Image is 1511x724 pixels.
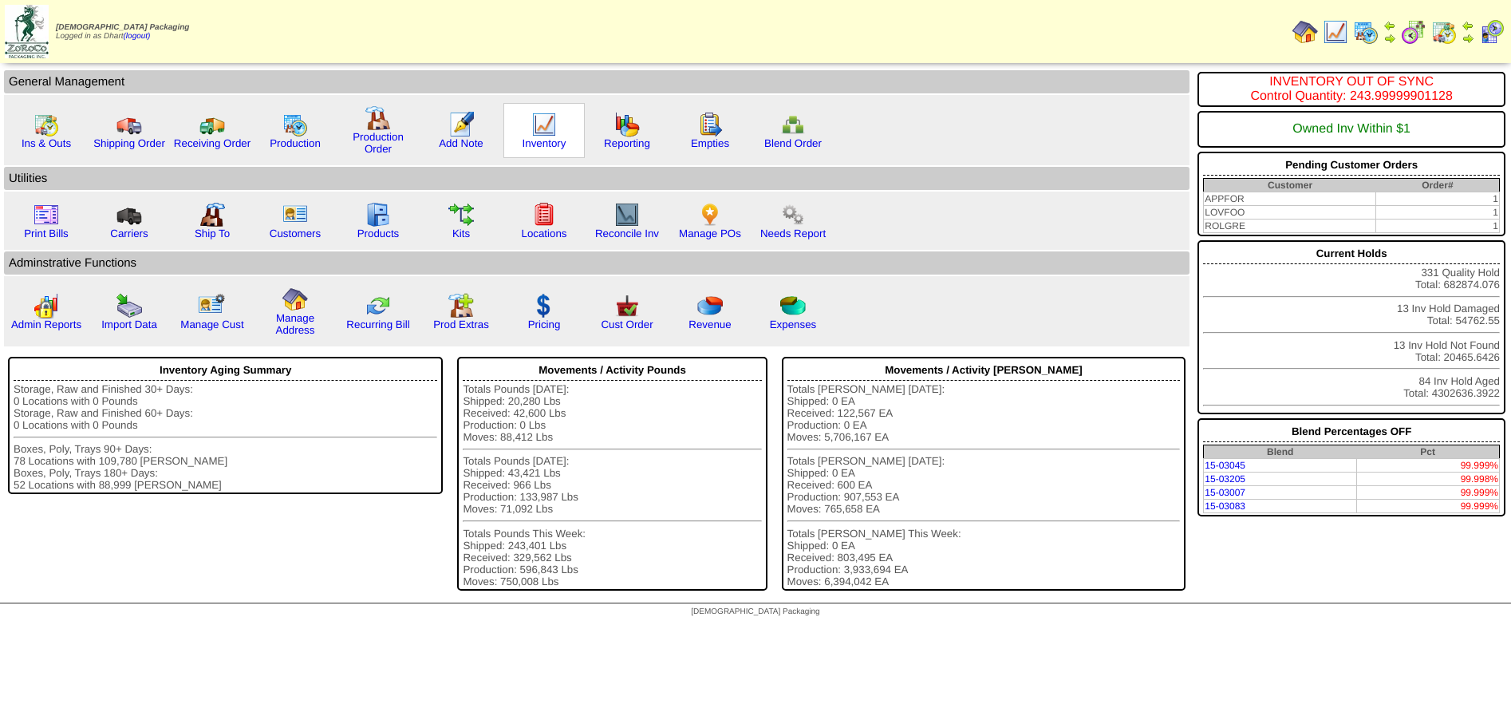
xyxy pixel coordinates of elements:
img: arrowright.gif [1462,32,1474,45]
span: [DEMOGRAPHIC_DATA] Packaging [691,607,819,616]
img: workorder.gif [697,112,723,137]
img: arrowright.gif [1383,32,1396,45]
td: 99.999% [1356,459,1499,473]
td: 1 [1376,206,1500,220]
img: prodextras.gif [448,293,474,318]
img: graph.gif [614,112,640,137]
a: Prod Extras [433,318,489,330]
img: network.png [780,112,806,137]
a: Blend Order [764,137,822,149]
a: Shipping Order [93,137,165,149]
td: LOVFOO [1204,206,1376,220]
img: pie_chart2.png [780,293,806,318]
a: (logout) [124,32,151,41]
a: Pricing [528,318,561,330]
a: 15-03007 [1205,487,1245,498]
td: Adminstrative Functions [4,251,1189,275]
img: calendarprod.gif [282,112,308,137]
img: truck2.gif [199,112,225,137]
img: workflow.gif [448,202,474,227]
div: 331 Quality Hold Total: 682874.076 13 Inv Hold Damaged Total: 54762.55 13 Inv Hold Not Found Tota... [1197,240,1505,414]
a: Inventory [523,137,566,149]
img: cabinet.gif [365,202,391,227]
a: Locations [521,227,566,239]
img: pie_chart.png [697,293,723,318]
img: workflow.png [780,202,806,227]
a: Import Data [101,318,157,330]
a: Manage Address [276,312,315,336]
a: Reporting [604,137,650,149]
a: 15-03205 [1205,473,1245,485]
img: orders.gif [448,112,474,137]
img: invoice2.gif [34,202,59,227]
img: arrowleft.gif [1383,19,1396,32]
div: Storage, Raw and Finished 30+ Days: 0 Locations with 0 Pounds Storage, Raw and Finished 60+ Days:... [14,383,437,491]
a: Carriers [110,227,148,239]
td: ROLGRE [1204,220,1376,233]
div: Inventory Aging Summary [14,360,437,381]
span: Logged in as Dhart [56,23,189,41]
img: graph2.png [34,293,59,318]
div: Current Holds [1203,243,1500,264]
div: Blend Percentages OFF [1203,421,1500,442]
img: line_graph.gif [531,112,557,137]
a: 15-03045 [1205,460,1245,471]
a: Ship To [195,227,230,239]
div: Movements / Activity [PERSON_NAME] [787,360,1181,381]
td: 99.998% [1356,473,1499,486]
td: 1 [1376,192,1500,206]
td: APPFOR [1204,192,1376,206]
td: 1 [1376,220,1500,233]
a: Production [270,137,321,149]
img: cust_order.png [614,293,640,318]
img: line_graph.gif [1323,19,1348,45]
td: Utilities [4,167,1189,190]
img: calendarinout.gif [34,112,59,137]
img: zoroco-logo-small.webp [5,5,49,58]
img: reconcile.gif [365,293,391,318]
div: INVENTORY OUT OF SYNC Control Quantity: 243.99999901128 [1203,75,1500,104]
th: Blend [1204,445,1356,459]
div: Movements / Activity Pounds [463,360,761,381]
span: [DEMOGRAPHIC_DATA] Packaging [56,23,189,32]
div: Pending Customer Orders [1203,155,1500,176]
img: factory.gif [365,105,391,131]
img: line_graph2.gif [614,202,640,227]
a: Expenses [770,318,817,330]
a: Production Order [353,131,404,155]
a: Empties [691,137,729,149]
td: 99.999% [1356,500,1499,513]
img: managecust.png [198,293,227,318]
a: Manage Cust [180,318,243,330]
a: Products [357,227,400,239]
img: dollar.gif [531,293,557,318]
a: Recurring Bill [346,318,409,330]
div: Totals Pounds [DATE]: Shipped: 20,280 Lbs Received: 42,600 Lbs Production: 0 Lbs Moves: 88,412 Lb... [463,383,761,588]
a: Receiving Order [174,137,251,149]
img: locations.gif [531,202,557,227]
div: Totals [PERSON_NAME] [DATE]: Shipped: 0 EA Received: 122,567 EA Production: 0 EA Moves: 5,706,167... [787,383,1181,588]
a: Revenue [688,318,731,330]
img: po.png [697,202,723,227]
a: Admin Reports [11,318,81,330]
img: home.gif [1292,19,1318,45]
td: 99.999% [1356,486,1499,500]
img: import.gif [116,293,142,318]
td: General Management [4,70,1189,93]
a: 15-03083 [1205,500,1245,512]
img: customers.gif [282,202,308,227]
a: Cust Order [601,318,653,330]
a: Manage POs [679,227,741,239]
a: Ins & Outs [22,137,71,149]
div: Owned Inv Within $1 [1203,114,1500,144]
img: truck.gif [116,112,142,137]
img: arrowleft.gif [1462,19,1474,32]
img: truck3.gif [116,202,142,227]
a: Add Note [439,137,483,149]
a: Needs Report [760,227,826,239]
img: calendarprod.gif [1353,19,1379,45]
th: Customer [1204,179,1376,192]
img: calendarcustomer.gif [1479,19,1505,45]
a: Reconcile Inv [595,227,659,239]
img: calendarblend.gif [1401,19,1426,45]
